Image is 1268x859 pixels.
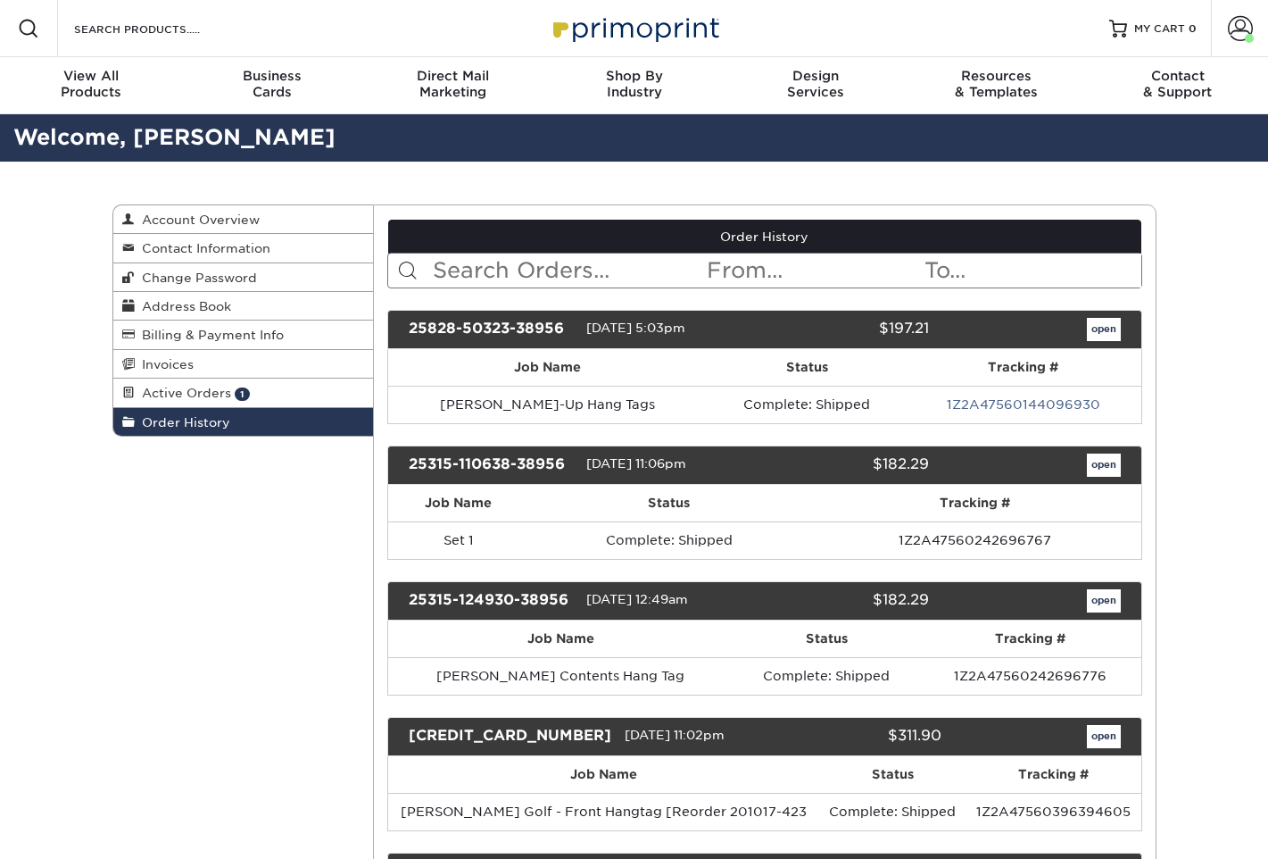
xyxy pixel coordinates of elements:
[135,213,260,227] span: Account Overview
[235,388,250,401] span: 1
[708,349,906,386] th: Status
[725,68,906,84] span: Design
[135,241,270,255] span: Contact Information
[135,357,194,371] span: Invoices
[751,454,942,477] div: $182.29
[113,234,374,263] a: Contact Information
[395,318,586,341] div: 25828-50323-38956
[920,621,1141,657] th: Tracking #
[395,454,586,477] div: 25315-110638-38956
[528,485,809,521] th: Status
[388,793,819,830] td: [PERSON_NAME] Golf - Front Hangtag [Reorder 201017-423
[395,725,625,748] div: [CREDIT_CARD_NUMBER]
[362,68,543,100] div: Marketing
[528,521,809,559] td: Complete: Shipped
[362,68,543,84] span: Direct Mail
[545,9,724,47] img: Primoprint
[135,299,231,313] span: Address Book
[809,521,1140,559] td: 1Z2A47560242696767
[1087,68,1268,84] span: Contact
[923,254,1140,288] input: To...
[819,756,966,793] th: Status
[135,271,257,285] span: Change Password
[181,68,362,84] span: Business
[906,349,1140,386] th: Tracking #
[733,657,920,695] td: Complete: Shipped
[920,657,1141,695] td: 1Z2A47560242696776
[543,68,725,100] div: Industry
[725,57,906,114] a: DesignServices
[586,456,686,471] span: [DATE] 11:06pm
[733,621,920,657] th: Status
[1087,589,1121,613] a: open
[1189,22,1197,35] span: 0
[113,205,374,234] a: Account Overview
[388,521,528,559] td: Set 1
[1134,21,1185,37] span: MY CART
[705,254,923,288] input: From...
[113,321,374,349] a: Billing & Payment Info
[1087,725,1121,748] a: open
[966,756,1140,793] th: Tracking #
[751,318,942,341] div: $197.21
[388,621,733,657] th: Job Name
[388,756,819,793] th: Job Name
[181,68,362,100] div: Cards
[625,728,725,742] span: [DATE] 11:02pm
[113,408,374,436] a: Order History
[113,350,374,379] a: Invoices
[135,415,230,429] span: Order History
[947,397,1100,412] a: 1Z2A47560144096930
[1087,57,1268,114] a: Contact& Support
[1087,454,1121,477] a: open
[906,68,1087,100] div: & Templates
[543,68,725,84] span: Shop By
[906,68,1087,84] span: Resources
[966,793,1140,830] td: 1Z2A47560396394605
[776,725,955,748] div: $311.90
[113,263,374,292] a: Change Password
[72,18,246,39] input: SEARCH PRODUCTS.....
[1087,318,1121,341] a: open
[388,349,708,386] th: Job Name
[395,589,586,613] div: 25315-124930-38956
[708,386,906,423] td: Complete: Shipped
[388,386,708,423] td: [PERSON_NAME]-Up Hang Tags
[388,657,733,695] td: [PERSON_NAME] Contents Hang Tag
[388,220,1141,254] a: Order History
[906,57,1087,114] a: Resources& Templates
[388,485,528,521] th: Job Name
[135,386,231,400] span: Active Orders
[113,292,374,321] a: Address Book
[1087,68,1268,100] div: & Support
[819,793,966,830] td: Complete: Shipped
[586,321,685,335] span: [DATE] 5:03pm
[113,379,374,407] a: Active Orders 1
[586,592,688,606] span: [DATE] 12:49am
[431,254,705,288] input: Search Orders...
[543,57,725,114] a: Shop ByIndustry
[725,68,906,100] div: Services
[362,57,543,114] a: Direct MailMarketing
[751,589,942,613] div: $182.29
[135,328,284,342] span: Billing & Payment Info
[809,485,1140,521] th: Tracking #
[181,57,362,114] a: BusinessCards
